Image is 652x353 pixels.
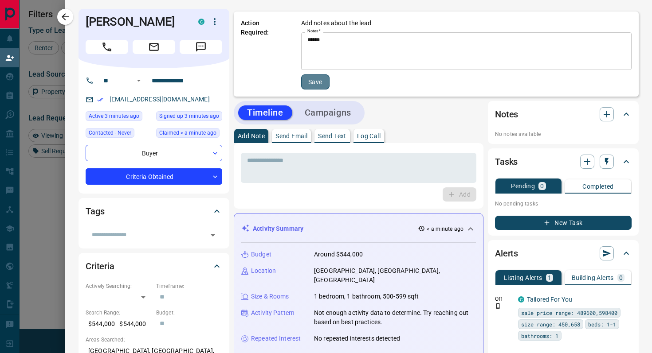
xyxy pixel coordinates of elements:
button: Timeline [238,105,292,120]
p: Log Call [357,133,381,139]
p: No notes available [495,130,632,138]
span: Message [180,40,222,54]
span: Contacted - Never [89,128,131,137]
h2: Notes [495,107,518,121]
p: < a minute ago [427,225,463,233]
p: Send Email [275,133,307,139]
div: Tags [86,201,222,222]
h1: [PERSON_NAME] [86,15,185,29]
p: Actively Searching: [86,282,152,290]
h2: Tags [86,204,104,218]
p: Timeframe: [156,282,222,290]
div: condos.ca [198,19,204,25]
span: bathrooms: 1 [521,331,558,340]
p: Budget [251,250,271,259]
p: Areas Searched: [86,336,222,344]
p: Size & Rooms [251,292,289,301]
a: [EMAIL_ADDRESS][DOMAIN_NAME] [110,96,210,103]
a: Tailored For You [527,296,572,303]
p: Send Text [318,133,346,139]
p: Building Alerts [572,275,614,281]
p: Activity Summary [253,224,303,233]
p: Location [251,266,276,275]
p: 1 bedroom, 1 bathroom, 500-599 sqft [314,292,419,301]
p: Off [495,295,513,303]
span: size range: 450,658 [521,320,580,329]
div: Sun Sep 14 2025 [156,128,222,140]
p: 0 [540,183,544,189]
div: Criteria Obtained [86,168,222,185]
p: Add Note [238,133,265,139]
p: Around $544,000 [314,250,363,259]
div: Tasks [495,151,632,172]
div: Notes [495,104,632,125]
div: Activity Summary< a minute ago [241,221,476,237]
div: Sun Sep 14 2025 [86,111,152,124]
p: Budget: [156,309,222,317]
p: Activity Pattern [251,308,295,318]
h2: Alerts [495,246,518,260]
span: Signed up 3 minutes ago [159,112,219,120]
span: Active 3 minutes ago [89,112,139,120]
button: Open [134,75,144,86]
p: $544,000 - $544,000 [86,317,152,331]
span: Claimed < a minute ago [159,128,216,137]
div: Criteria [86,256,222,277]
div: Buyer [86,145,222,161]
svg: Push Notification Only [495,303,501,309]
p: 0 [619,275,623,281]
button: Open [207,229,219,241]
h2: Tasks [495,155,518,169]
p: Listing Alerts [504,275,542,281]
h2: Criteria [86,259,114,273]
p: No repeated interests detected [314,334,400,343]
p: Add notes about the lead [301,19,371,28]
button: Save [301,74,330,89]
div: condos.ca [518,296,524,303]
button: Campaigns [296,105,360,120]
p: 1 [548,275,551,281]
button: New Task [495,216,632,230]
p: [GEOGRAPHIC_DATA], [GEOGRAPHIC_DATA], [GEOGRAPHIC_DATA] [314,266,476,285]
svg: Email Verified [97,97,103,103]
p: No pending tasks [495,197,632,210]
p: Action Required: [241,19,288,89]
p: Search Range: [86,309,152,317]
p: Not enough activity data to determine. Try reaching out based on best practices. [314,308,476,327]
label: Notes [307,28,321,34]
span: sale price range: 489600,598400 [521,308,617,317]
div: Alerts [495,243,632,264]
span: Call [86,40,128,54]
span: Email [133,40,175,54]
div: Sun Sep 14 2025 [156,111,222,124]
p: Pending [511,183,535,189]
p: Repeated Interest [251,334,301,343]
p: Completed [582,183,614,190]
span: beds: 1-1 [588,320,616,329]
